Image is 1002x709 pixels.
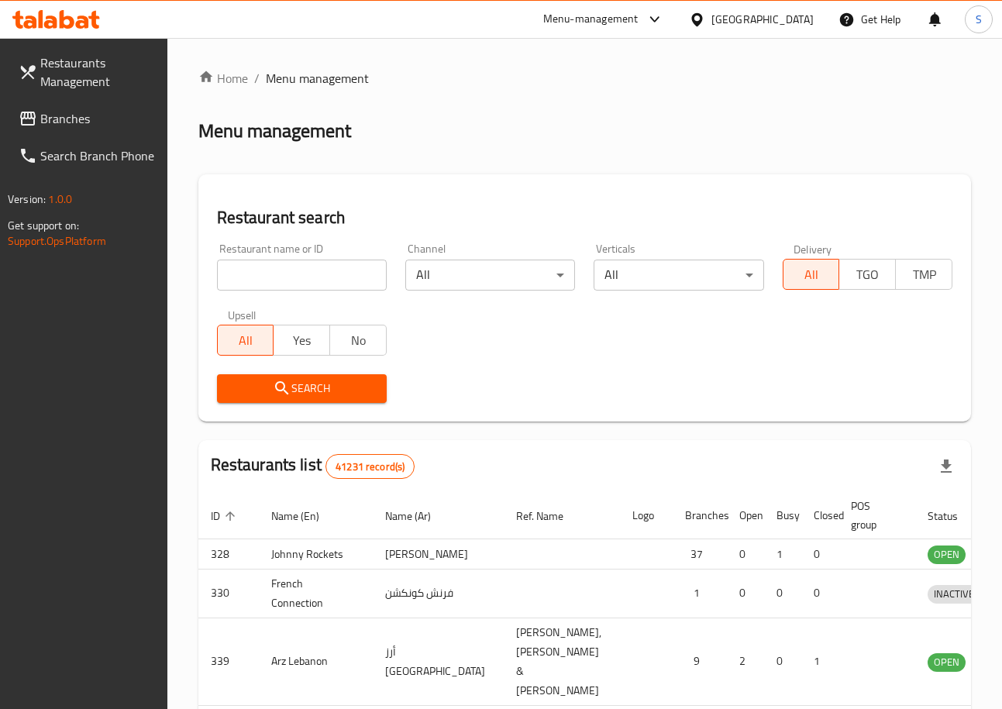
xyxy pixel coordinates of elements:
[673,618,727,705] td: 9
[764,539,801,570] td: 1
[620,492,673,539] th: Logo
[928,653,966,672] div: OPEN
[198,119,351,143] h2: Menu management
[405,260,575,291] div: All
[271,507,339,525] span: Name (En)
[198,618,259,705] td: 339
[543,10,639,29] div: Menu-management
[259,618,373,705] td: Arz Lebanon
[8,189,46,209] span: Version:
[928,507,978,525] span: Status
[902,263,946,286] span: TMP
[326,459,414,474] span: 41231 record(s)
[325,454,415,479] div: Total records count
[6,100,167,137] a: Branches
[895,259,952,290] button: TMP
[801,492,838,539] th: Closed
[211,453,415,479] h2: Restaurants list
[40,109,155,128] span: Branches
[504,618,620,705] td: [PERSON_NAME],[PERSON_NAME] & [PERSON_NAME]
[928,448,965,485] div: Export file
[224,329,268,352] span: All
[727,539,764,570] td: 0
[336,329,380,352] span: No
[801,539,838,570] td: 0
[273,325,330,356] button: Yes
[673,569,727,618] td: 1
[198,539,259,570] td: 328
[198,69,971,88] nav: breadcrumb
[198,69,248,88] a: Home
[516,507,584,525] span: Ref. Name
[673,539,727,570] td: 37
[928,546,966,564] div: OPEN
[217,374,387,403] button: Search
[976,11,982,28] span: S
[217,325,274,356] button: All
[727,492,764,539] th: Open
[217,260,387,291] input: Search for restaurant name or ID..
[783,259,840,290] button: All
[928,653,966,671] span: OPEN
[6,44,167,100] a: Restaurants Management
[727,618,764,705] td: 2
[764,569,801,618] td: 0
[794,243,832,254] label: Delivery
[211,507,240,525] span: ID
[928,585,980,604] div: INACTIVE
[673,492,727,539] th: Branches
[764,618,801,705] td: 0
[801,569,838,618] td: 0
[259,569,373,618] td: French Connection
[266,69,369,88] span: Menu management
[40,53,155,91] span: Restaurants Management
[8,231,106,251] a: Support.OpsPlatform
[198,569,259,618] td: 330
[711,11,814,28] div: [GEOGRAPHIC_DATA]
[329,325,387,356] button: No
[928,585,980,603] span: INACTIVE
[928,546,966,563] span: OPEN
[48,189,72,209] span: 1.0.0
[228,309,257,320] label: Upsell
[373,569,504,618] td: فرنش كونكشن
[727,569,764,618] td: 0
[259,539,373,570] td: Johnny Rockets
[838,259,896,290] button: TGO
[8,215,79,236] span: Get support on:
[594,260,763,291] div: All
[790,263,834,286] span: All
[373,618,504,705] td: أرز [GEOGRAPHIC_DATA]
[373,539,504,570] td: [PERSON_NAME]
[229,379,374,398] span: Search
[385,507,451,525] span: Name (Ar)
[254,69,260,88] li: /
[40,146,155,165] span: Search Branch Phone
[217,206,952,229] h2: Restaurant search
[801,618,838,705] td: 1
[851,497,897,534] span: POS group
[280,329,324,352] span: Yes
[845,263,890,286] span: TGO
[764,492,801,539] th: Busy
[6,137,167,174] a: Search Branch Phone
